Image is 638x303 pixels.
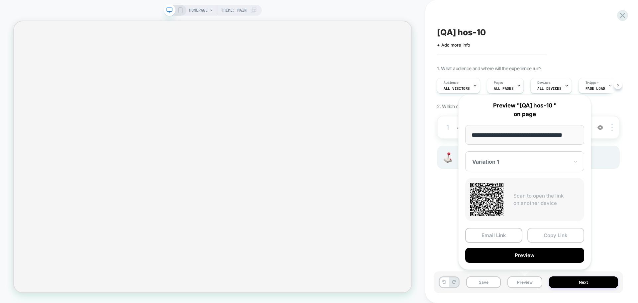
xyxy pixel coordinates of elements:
button: Save [466,276,501,288]
span: HOMEPAGE [189,5,208,16]
p: Scan to open the link on another device [513,192,579,207]
button: Next [549,276,618,288]
img: Joystick [441,152,454,163]
img: crossed eye [597,125,603,130]
span: + Add more info [437,42,470,48]
span: Pages [494,80,503,85]
button: Preview [507,276,542,288]
button: Copy Link [527,228,585,243]
span: All Visitors [444,86,470,91]
span: 2. Which changes the experience contains? [437,103,524,109]
button: Preview [465,248,584,263]
span: [QA] hos-10 [437,27,486,37]
span: Devices [537,80,550,85]
button: Email Link [465,228,522,243]
span: ALL PAGES [494,86,513,91]
div: 1 [444,121,451,133]
span: Theme: MAIN [221,5,247,16]
span: ALL DEVICES [537,86,561,91]
span: 1. What audience and where will the experience run? [437,66,541,71]
span: Trigger [585,80,598,85]
p: Preview "[QA] hos-10 " on page [465,101,584,118]
span: Audience [444,80,459,85]
img: close [611,124,613,131]
span: Page Load [585,86,605,91]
